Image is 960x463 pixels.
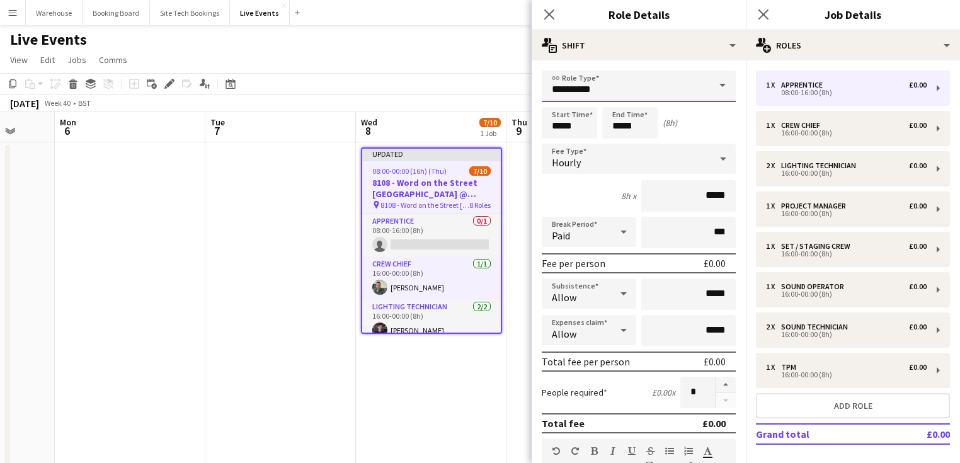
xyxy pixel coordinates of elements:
[766,202,781,210] div: 1 x
[361,147,502,334] app-job-card: Updated08:00-00:00 (16h) (Thu)7/108108 - Word on the Street [GEOGRAPHIC_DATA] @ Banqueting House ...
[766,282,781,291] div: 1 x
[60,117,76,128] span: Mon
[746,6,960,23] h3: Job Details
[781,363,801,372] div: TPM
[42,98,73,108] span: Week 40
[766,331,927,338] div: 16:00-00:00 (8h)
[684,446,693,456] button: Ordered List
[552,328,576,340] span: Allow
[909,323,927,331] div: £0.00
[766,161,781,170] div: 2 x
[510,123,527,138] span: 9
[571,446,580,456] button: Redo
[646,446,655,456] button: Strikethrough
[552,446,561,456] button: Undo
[663,117,677,129] div: (8h)
[479,118,501,127] span: 7/10
[532,6,746,23] h3: Role Details
[716,377,736,393] button: Increase
[703,446,712,456] button: Text Color
[532,30,746,60] div: Shift
[781,121,825,130] div: Crew Chief
[590,446,598,456] button: Bold
[621,190,636,202] div: 8h x
[552,156,581,169] span: Hourly
[542,417,585,430] div: Total fee
[609,446,617,456] button: Italic
[766,170,927,176] div: 16:00-00:00 (8h)
[362,257,501,300] app-card-role: Crew Chief1/116:00-00:00 (8h)[PERSON_NAME]
[542,257,605,270] div: Fee per person
[781,282,849,291] div: Sound Operator
[372,166,447,176] span: 08:00-00:00 (16h) (Thu)
[380,200,469,210] span: 8108 - Word on the Street [GEOGRAPHIC_DATA] @ Banqueting House
[94,52,132,68] a: Comms
[361,117,377,128] span: Wed
[766,363,781,372] div: 1 x
[26,1,83,25] button: Warehouse
[150,1,230,25] button: Site Tech Bookings
[909,242,927,251] div: £0.00
[781,81,828,89] div: Apprentice
[890,424,950,444] td: £0.00
[362,177,501,200] h3: 8108 - Word on the Street [GEOGRAPHIC_DATA] @ Banqueting House
[469,166,491,176] span: 7/10
[62,52,91,68] a: Jobs
[99,54,127,66] span: Comms
[542,355,630,368] div: Total fee per person
[756,424,890,444] td: Grand total
[766,81,781,89] div: 1 x
[230,1,290,25] button: Live Events
[704,355,726,368] div: £0.00
[362,300,501,361] app-card-role: Lighting Technician2/216:00-00:00 (8h)[PERSON_NAME]
[209,123,225,138] span: 7
[480,129,500,138] div: 1 Job
[10,54,28,66] span: View
[746,30,960,60] div: Roles
[756,393,950,418] button: Add role
[10,30,87,49] h1: Live Events
[552,229,570,242] span: Paid
[652,387,675,398] div: £0.00 x
[909,121,927,130] div: £0.00
[362,214,501,257] app-card-role: Apprentice0/108:00-16:00 (8h)
[552,291,576,304] span: Allow
[58,123,76,138] span: 6
[5,52,33,68] a: View
[909,202,927,210] div: £0.00
[35,52,60,68] a: Edit
[766,130,927,136] div: 16:00-00:00 (8h)
[362,149,501,159] div: Updated
[78,98,91,108] div: BST
[781,323,853,331] div: Sound Technician
[766,372,927,378] div: 16:00-00:00 (8h)
[665,446,674,456] button: Unordered List
[781,161,861,170] div: Lighting Technician
[766,210,927,217] div: 16:00-00:00 (8h)
[542,387,607,398] label: People required
[359,123,377,138] span: 8
[83,1,150,25] button: Booking Board
[40,54,55,66] span: Edit
[766,89,927,96] div: 08:00-16:00 (8h)
[10,97,39,110] div: [DATE]
[766,323,781,331] div: 2 x
[909,161,927,170] div: £0.00
[67,54,86,66] span: Jobs
[909,81,927,89] div: £0.00
[766,242,781,251] div: 1 x
[766,291,927,297] div: 16:00-00:00 (8h)
[781,202,851,210] div: Project Manager
[627,446,636,456] button: Underline
[909,282,927,291] div: £0.00
[909,363,927,372] div: £0.00
[210,117,225,128] span: Tue
[766,251,927,257] div: 16:00-00:00 (8h)
[702,417,726,430] div: £0.00
[704,257,726,270] div: £0.00
[511,117,527,128] span: Thu
[766,121,781,130] div: 1 x
[781,242,855,251] div: Set / Staging Crew
[469,200,491,210] span: 8 Roles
